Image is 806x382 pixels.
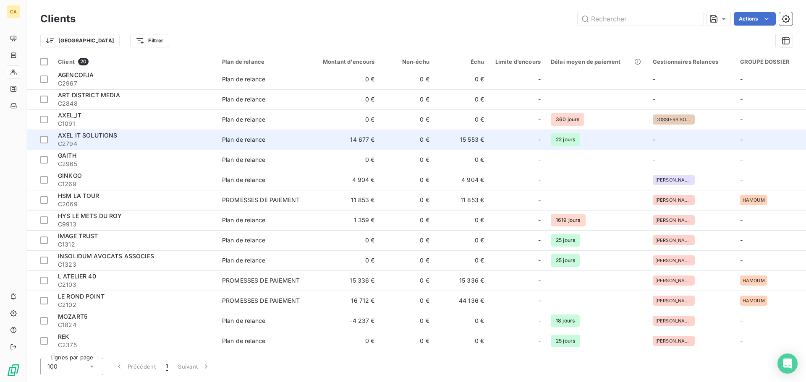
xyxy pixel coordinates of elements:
[306,331,380,351] td: 0 €
[655,258,692,263] span: [PERSON_NAME]
[58,91,120,99] span: ART DISTRICT MEDIA
[380,170,434,190] td: 0 €
[306,270,380,291] td: 15 336 €
[58,301,212,309] span: C2102
[653,156,655,163] span: -
[551,133,580,146] span: 22 jours
[222,256,265,265] div: Plan de relance
[740,216,743,223] span: -
[380,311,434,331] td: 0 €
[551,234,580,247] span: 25 jours
[306,250,380,270] td: 0 €
[58,152,76,159] span: GAITH
[434,89,489,109] td: 0 €
[306,311,380,331] td: -4 237 €
[58,79,212,88] span: C2967
[306,210,380,230] td: 1 359 €
[161,358,173,375] button: 1
[222,176,265,184] div: Plan de relance
[58,120,212,128] span: C1091
[740,176,743,183] span: -
[306,291,380,311] td: 16 712 €
[538,317,541,325] span: -
[385,58,429,65] div: Non-échu
[551,335,580,347] span: 25 jours
[538,135,541,144] span: -
[538,216,541,224] span: -
[166,362,168,371] span: 1
[740,317,743,324] span: -
[380,270,434,291] td: 0 €
[740,257,743,264] span: -
[551,254,580,267] span: 25 jours
[58,333,69,340] span: REK
[538,236,541,244] span: -
[380,89,434,109] td: 0 €
[222,115,265,124] div: Plan de relance
[655,338,692,343] span: [PERSON_NAME]
[538,75,541,83] span: -
[551,314,580,327] span: 18 jours
[653,58,730,65] div: Gestionnaires Relances
[78,58,89,65] span: 20
[434,170,489,190] td: 4 904 €
[551,58,643,65] div: Délai moyen de paiement
[740,236,743,244] span: -
[58,132,118,139] span: AXEL IT SOLUTIONS
[58,58,75,65] span: Client
[434,210,489,230] td: 0 €
[655,177,692,182] span: [PERSON_NAME]
[380,109,434,130] td: 0 €
[58,160,212,168] span: C2965
[538,95,541,104] span: -
[380,190,434,210] td: 0 €
[434,230,489,250] td: 0 €
[740,116,743,123] span: -
[222,75,265,83] div: Plan de relance
[434,291,489,311] td: 44 136 €
[311,58,375,65] div: Montant d'encours
[440,58,484,65] div: Échu
[58,232,98,239] span: IMAGE TRUST
[380,230,434,250] td: 0 €
[58,281,212,289] span: C2103
[58,321,212,329] span: C1824
[743,197,765,203] span: HAMOUM
[58,341,212,349] span: C2375
[306,69,380,89] td: 0 €
[222,95,265,104] div: Plan de relance
[380,130,434,150] td: 0 €
[222,337,265,345] div: Plan de relance
[380,291,434,311] td: 0 €
[58,313,87,320] span: MOZART5
[306,190,380,210] td: 11 853 €
[58,172,82,179] span: GINKGO
[58,240,212,249] span: C1312
[58,200,212,208] span: C2069
[40,34,120,47] button: [GEOGRAPHIC_DATA]
[222,296,300,305] div: PROMESSES DE PAIEMENT
[740,156,743,163] span: -
[434,150,489,170] td: 0 €
[538,156,541,164] span: -
[306,150,380,170] td: 0 €
[58,260,212,269] span: C1323
[7,5,20,18] div: CA
[380,150,434,170] td: 0 €
[538,256,541,265] span: -
[434,331,489,351] td: 0 €
[380,69,434,89] td: 0 €
[538,296,541,305] span: -
[494,58,541,65] div: Limite d’encours
[777,353,798,374] div: Open Intercom Messenger
[222,135,265,144] div: Plan de relance
[740,96,743,103] span: -
[7,364,20,377] img: Logo LeanPay
[740,58,801,65] div: GROUPE DOSSIER
[58,99,212,108] span: C2848
[538,115,541,124] span: -
[222,317,265,325] div: Plan de relance
[434,270,489,291] td: 15 336 €
[58,180,212,188] span: C1269
[578,12,704,26] input: Rechercher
